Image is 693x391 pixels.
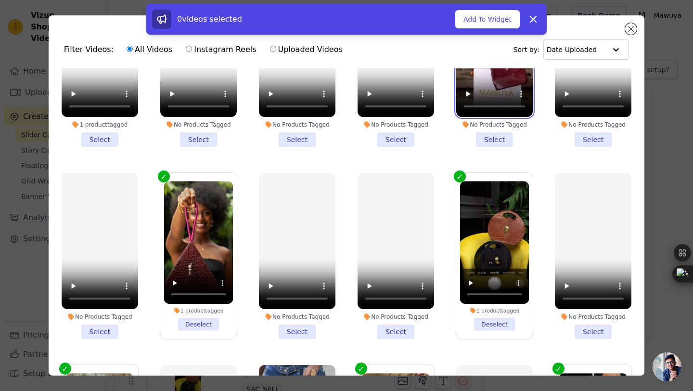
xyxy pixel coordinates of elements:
[62,313,138,321] div: No Products Tagged
[64,39,348,61] div: Filter Videos:
[160,121,237,129] div: No Products Tagged
[456,121,533,129] div: No Products Tagged
[555,121,631,129] div: No Products Tagged
[555,313,631,321] div: No Products Tagged
[653,352,681,381] a: Open chat
[185,43,257,56] label: Instagram Reels
[455,10,520,28] button: Add To Widget
[126,43,173,56] label: All Videos
[164,307,233,314] div: 1 product tagged
[269,43,343,56] label: Uploaded Videos
[358,313,434,321] div: No Products Tagged
[513,39,629,60] div: Sort by:
[259,313,335,321] div: No Products Tagged
[259,121,335,129] div: No Products Tagged
[177,14,242,24] span: 0 videos selected
[62,121,138,129] div: 1 product tagged
[460,307,529,314] div: 1 product tagged
[358,121,434,129] div: No Products Tagged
